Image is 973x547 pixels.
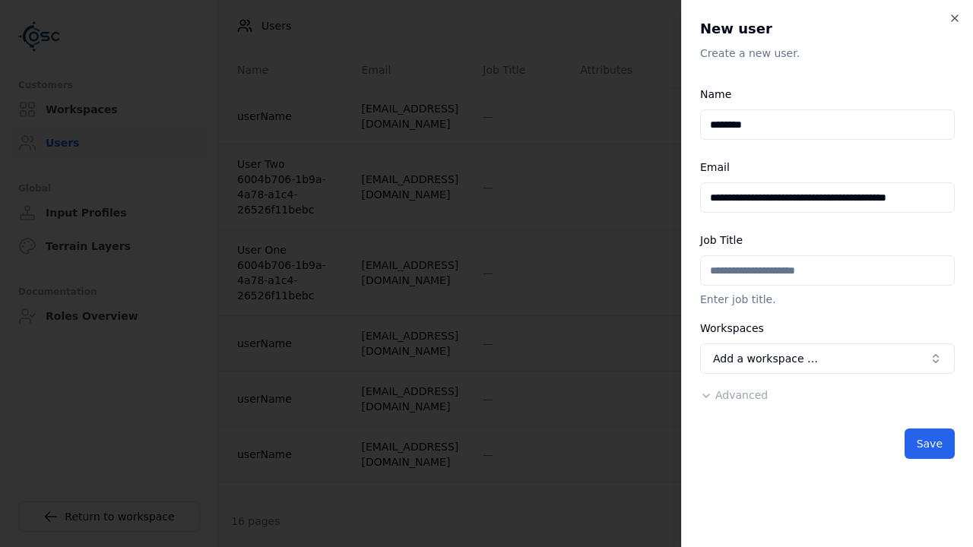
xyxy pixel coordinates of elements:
[700,18,955,40] h2: New user
[713,351,818,366] span: Add a workspace …
[715,389,768,401] span: Advanced
[700,387,768,403] button: Advanced
[700,161,730,173] label: Email
[905,428,955,459] button: Save
[700,292,955,307] p: Enter job title.
[700,234,743,246] label: Job Title
[700,88,731,100] label: Name
[700,46,955,61] p: Create a new user.
[700,322,764,334] label: Workspaces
